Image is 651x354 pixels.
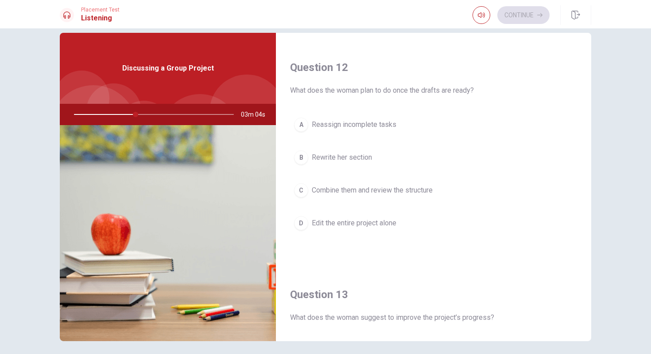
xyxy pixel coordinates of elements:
span: Placement Test [81,7,120,13]
button: AReassign incomplete tasks [290,114,577,136]
span: Rewrite her section [312,152,372,163]
div: C [294,183,308,197]
h4: Question 12 [290,60,577,75]
button: BRewrite her section [290,146,577,169]
span: What does the woman suggest to improve the project’s progress? [290,312,577,323]
span: Reassign incomplete tasks [312,119,396,130]
div: B [294,150,308,165]
span: Edit the entire project alone [312,218,396,228]
img: Discussing a Group Project [60,125,276,341]
h1: Listening [81,13,120,24]
h4: Question 13 [290,287,577,302]
button: DEdit the entire project alone [290,212,577,234]
span: Discussing a Group Project [122,63,214,74]
span: Combine them and review the structure [312,185,433,196]
div: A [294,118,308,132]
button: CCombine them and review the structure [290,179,577,201]
span: 03m 04s [241,104,272,125]
div: D [294,216,308,230]
span: What does the woman plan to do once the drafts are ready? [290,85,577,96]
